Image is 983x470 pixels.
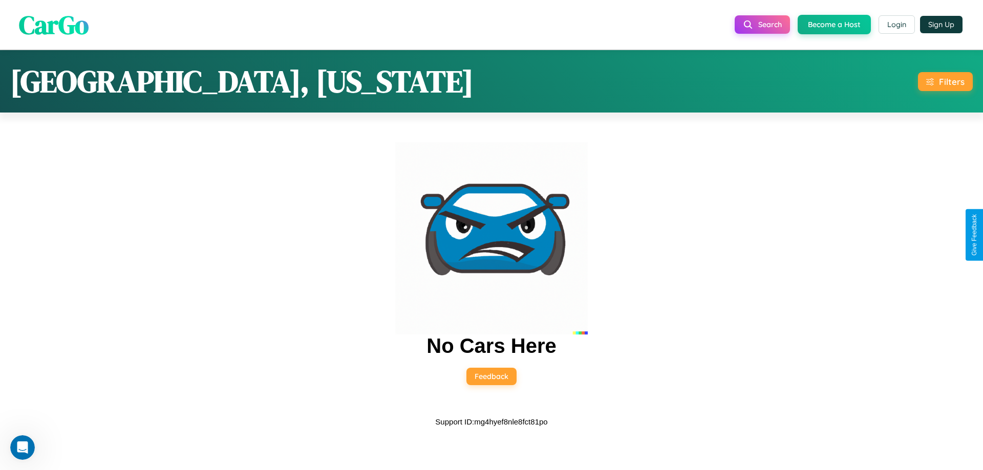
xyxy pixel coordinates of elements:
div: Give Feedback [971,214,978,256]
button: Filters [918,72,973,91]
button: Feedback [466,368,517,385]
p: Support ID: mg4hyef8nle8fct81po [435,415,547,429]
button: Become a Host [798,15,871,34]
button: Search [735,15,790,34]
h1: [GEOGRAPHIC_DATA], [US_STATE] [10,60,474,102]
span: Search [758,20,782,29]
h2: No Cars Here [426,334,556,357]
iframe: Intercom live chat [10,435,35,460]
span: CarGo [19,7,89,42]
button: Login [879,15,915,34]
button: Sign Up [920,16,963,33]
div: Filters [939,76,965,87]
img: car [395,142,588,334]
